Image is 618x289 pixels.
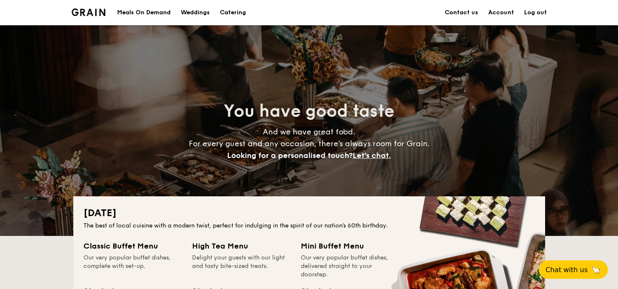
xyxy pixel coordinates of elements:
div: High Tea Menu [192,240,291,252]
div: Our very popular buffet dishes, delivered straight to your doorstep. [301,254,399,279]
img: Grain [72,8,106,16]
div: Mini Buffet Menu [301,240,399,252]
a: Logotype [72,8,106,16]
div: Delight your guests with our light and tasty bite-sized treats. [192,254,291,279]
span: 🦙 [591,265,601,275]
div: The best of local cuisine with a modern twist, perfect for indulging in the spirit of our nation’... [83,222,535,230]
span: Chat with us [546,266,588,274]
div: Classic Buffet Menu [83,240,182,252]
span: Let's chat. [353,151,391,160]
div: Our very popular buffet dishes, complete with set-up. [83,254,182,279]
h2: [DATE] [83,206,535,220]
button: Chat with us🦙 [539,260,608,279]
